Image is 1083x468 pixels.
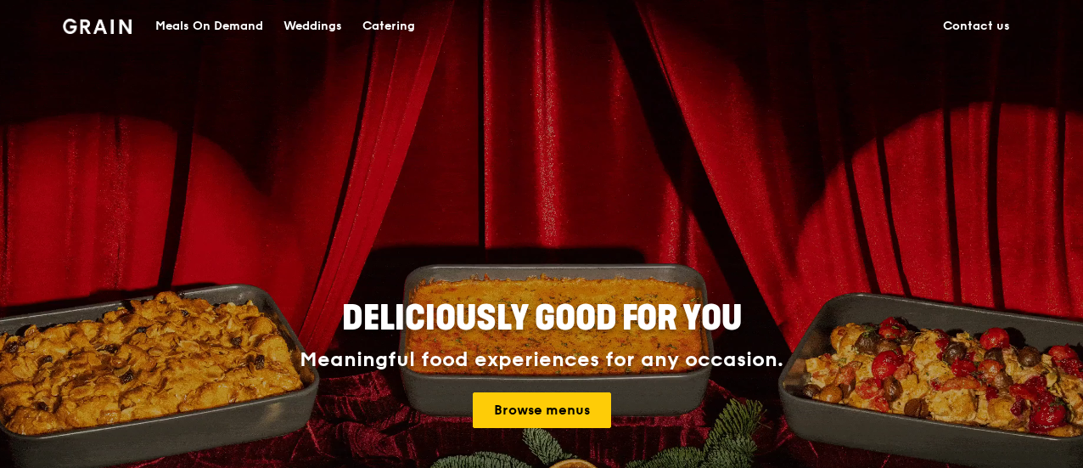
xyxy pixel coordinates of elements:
[342,298,742,339] span: Deliciously good for you
[63,19,132,34] img: Grain
[352,1,425,52] a: Catering
[273,1,352,52] a: Weddings
[283,1,342,52] div: Weddings
[155,1,263,52] div: Meals On Demand
[473,392,611,428] a: Browse menus
[236,348,847,372] div: Meaningful food experiences for any occasion.
[362,1,415,52] div: Catering
[933,1,1020,52] a: Contact us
